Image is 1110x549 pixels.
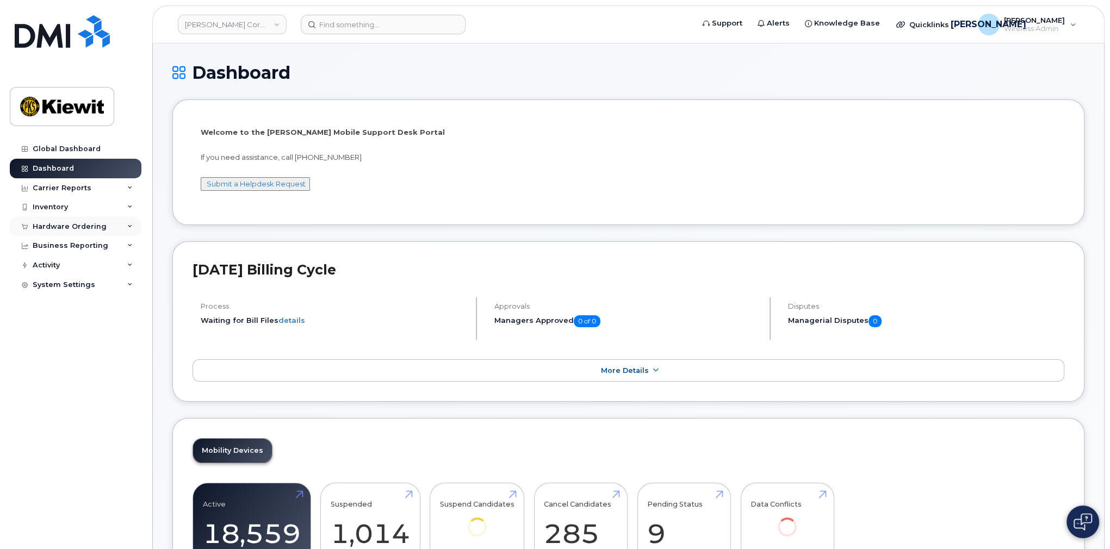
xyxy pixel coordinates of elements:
[601,366,649,375] span: More Details
[207,179,306,188] a: Submit a Helpdesk Request
[278,316,305,325] a: details
[201,177,310,191] button: Submit a Helpdesk Request
[201,127,1056,138] p: Welcome to the [PERSON_NAME] Mobile Support Desk Portal
[869,315,882,327] span: 0
[172,63,1084,82] h1: Dashboard
[201,302,467,310] h4: Process
[193,439,272,463] a: Mobility Devices
[193,261,1064,278] h2: [DATE] Billing Cycle
[1074,513,1092,531] img: Open chat
[494,315,760,327] h5: Managers Approved
[201,315,467,326] li: Waiting for Bill Files
[574,315,600,327] span: 0 of 0
[494,302,760,310] h4: Approvals
[788,315,1064,327] h5: Managerial Disputes
[788,302,1064,310] h4: Disputes
[201,152,1056,163] p: If you need assistance, call [PHONE_NUMBER]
